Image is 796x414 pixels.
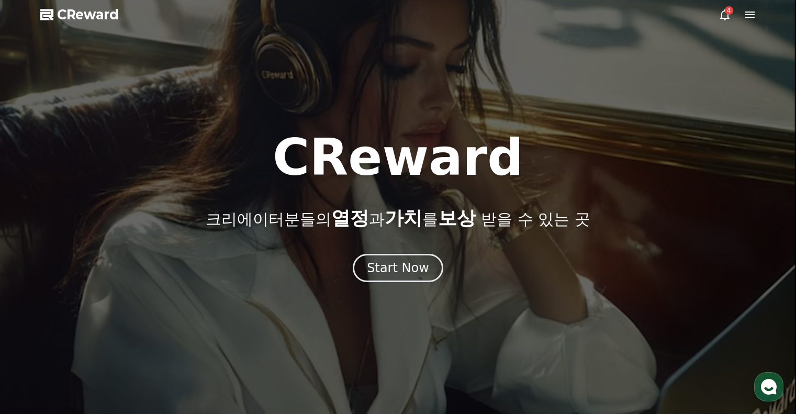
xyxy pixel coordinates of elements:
[353,264,443,274] a: Start Now
[438,207,476,229] span: 보상
[725,6,733,15] div: 4
[385,207,422,229] span: 가치
[57,6,119,23] span: CReward
[331,207,369,229] span: 열정
[719,8,731,21] a: 4
[273,132,523,183] h1: CReward
[367,260,429,276] div: Start Now
[206,208,590,229] p: 크리에이터분들의 과 를 받을 수 있는 곳
[40,6,119,23] a: CReward
[353,254,443,282] button: Start Now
